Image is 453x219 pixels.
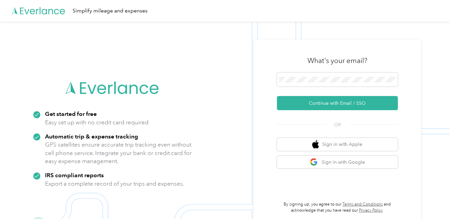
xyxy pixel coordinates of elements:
[45,118,149,127] p: Easy set up with no credit card required
[307,56,367,65] h3: What's your email?
[312,140,319,149] img: apple logo
[45,110,97,117] strong: Get started for free
[326,121,349,128] span: OR
[45,140,192,165] p: GPS satellites ensure accurate trip tracking even without cell phone service. Integrate your bank...
[359,208,383,213] a: Privacy Policy
[277,201,398,213] p: By signing up, you agree to our and acknowledge that you have read our .
[277,138,398,151] button: apple logoSign in with Apple
[310,158,318,166] img: google logo
[45,171,104,179] strong: IRS compliant reports
[45,180,184,188] p: Export a complete record of your trips and expenses.
[277,156,398,169] button: google logoSign in with Google
[73,7,148,15] div: Simplify mileage and expenses
[277,96,398,110] button: Continue with Email / SSO
[342,202,383,207] a: Terms and Conditions
[45,133,138,140] strong: Automatic trip & expense tracking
